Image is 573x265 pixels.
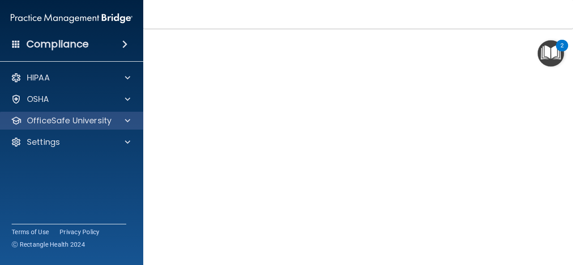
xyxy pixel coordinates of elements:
[11,115,130,126] a: OfficeSafe University
[11,137,130,147] a: Settings
[11,72,130,83] a: HIPAA
[12,240,85,249] span: Ⓒ Rectangle Health 2024
[27,94,49,105] p: OSHA
[27,137,60,147] p: Settings
[27,72,50,83] p: HIPAA
[11,94,130,105] a: OSHA
[60,227,100,236] a: Privacy Policy
[560,46,564,57] div: 2
[12,227,49,236] a: Terms of Use
[27,115,111,126] p: OfficeSafe University
[11,9,133,27] img: PMB logo
[538,40,564,67] button: Open Resource Center, 2 new notifications
[26,38,89,50] h4: Compliance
